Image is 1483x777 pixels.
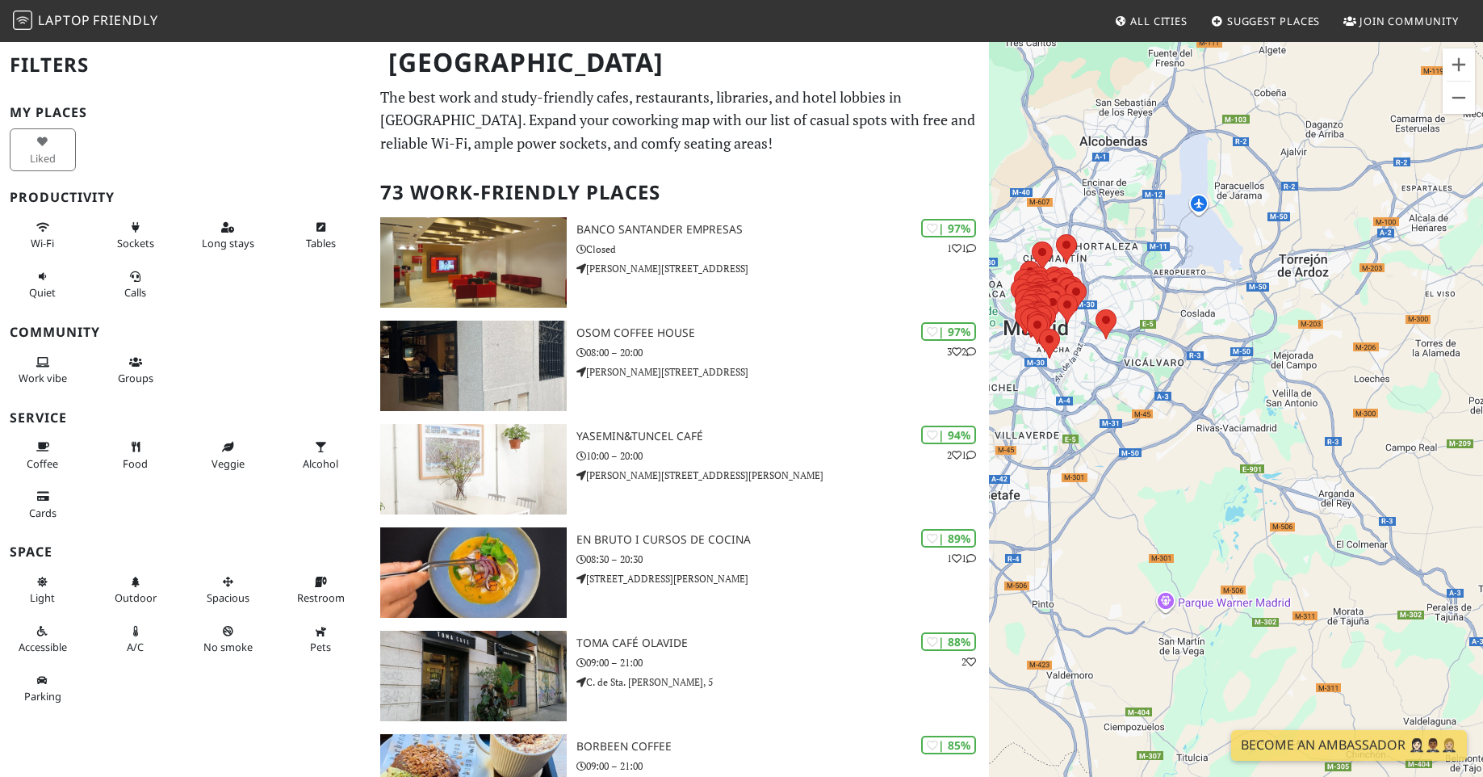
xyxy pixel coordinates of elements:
[371,424,988,514] a: yasemin&tuncel café | 94% 21 yasemin&tuncel café 10:00 – 20:00 [PERSON_NAME][STREET_ADDRESS][PERS...
[380,424,567,514] img: yasemin&tuncel café
[202,236,254,250] span: Long stays
[310,640,331,654] span: Pet friendly
[10,569,76,611] button: Light
[195,214,262,257] button: Long stays
[287,214,354,257] button: Tables
[576,552,988,567] p: 08:30 – 20:30
[10,214,76,257] button: Wi-Fi
[117,236,154,250] span: Power sockets
[38,11,90,29] span: Laptop
[103,349,169,392] button: Groups
[1443,48,1475,81] button: Zoom in
[195,569,262,611] button: Spacious
[19,640,67,654] span: Accessible
[921,322,976,341] div: | 97%
[921,736,976,754] div: | 85%
[576,326,988,340] h3: Osom Coffee House
[287,569,354,611] button: Restroom
[10,105,361,120] h3: My Places
[124,285,146,300] span: Video/audio calls
[380,217,567,308] img: Banco Santander Empresas
[1130,14,1188,28] span: All Cities
[13,10,32,30] img: LaptopFriendly
[947,241,976,256] p: 1 1
[287,618,354,661] button: Pets
[576,223,988,237] h3: Banco Santander Empresas
[29,506,57,520] span: Credit cards
[380,631,567,721] img: Toma Café Olavide
[30,590,55,605] span: Natural light
[576,655,988,670] p: 09:00 – 21:00
[380,86,978,155] p: The best work and study-friendly cafes, restaurants, libraries, and hotel lobbies in [GEOGRAPHIC_...
[10,190,361,205] h3: Productivity
[576,636,988,650] h3: Toma Café Olavide
[576,468,988,483] p: [PERSON_NAME][STREET_ADDRESS][PERSON_NAME]
[103,214,169,257] button: Sockets
[576,430,988,443] h3: yasemin&tuncel café
[576,448,988,464] p: 10:00 – 20:00
[10,349,76,392] button: Work vibe
[576,533,988,547] h3: EN BRUTO I CURSOS DE COCINA
[207,590,249,605] span: Spacious
[27,456,58,471] span: Coffee
[93,11,157,29] span: Friendly
[921,529,976,548] div: | 89%
[31,236,54,250] span: Stable Wi-Fi
[24,689,61,703] span: Parking
[10,325,361,340] h3: Community
[921,632,976,651] div: | 88%
[212,456,245,471] span: Veggie
[127,640,144,654] span: Air conditioned
[123,456,148,471] span: Food
[576,345,988,360] p: 08:00 – 20:00
[287,434,354,477] button: Alcohol
[10,667,76,710] button: Parking
[947,344,976,359] p: 3 2
[297,590,345,605] span: Restroom
[576,674,988,690] p: C. de Sta. [PERSON_NAME], 5
[576,740,988,754] h3: Borbeen Coffee
[103,618,169,661] button: A/C
[10,434,76,477] button: Coffee
[1204,6,1327,36] a: Suggest Places
[10,410,361,426] h3: Service
[103,263,169,306] button: Calls
[576,364,988,380] p: [PERSON_NAME][STREET_ADDRESS]
[371,321,988,411] a: Osom Coffee House | 97% 32 Osom Coffee House 08:00 – 20:00 [PERSON_NAME][STREET_ADDRESS]
[576,241,988,257] p: Closed
[13,7,158,36] a: LaptopFriendly LaptopFriendly
[303,456,338,471] span: Alcohol
[118,371,153,385] span: Group tables
[947,447,976,463] p: 2 1
[380,527,567,618] img: EN BRUTO I CURSOS DE COCINA
[10,618,76,661] button: Accessible
[103,434,169,477] button: Food
[380,321,567,411] img: Osom Coffee House
[371,217,988,308] a: Banco Santander Empresas | 97% 11 Banco Santander Empresas Closed [PERSON_NAME][STREET_ADDRESS]
[921,219,976,237] div: | 97%
[10,483,76,526] button: Cards
[947,551,976,566] p: 1 1
[371,631,988,721] a: Toma Café Olavide | 88% 2 Toma Café Olavide 09:00 – 21:00 C. de Sta. [PERSON_NAME], 5
[195,434,262,477] button: Veggie
[576,261,988,276] p: [PERSON_NAME][STREET_ADDRESS]
[306,236,336,250] span: Work-friendly tables
[103,569,169,611] button: Outdoor
[380,168,978,217] h2: 73 Work-Friendly Places
[1443,82,1475,114] button: Zoom out
[1337,6,1465,36] a: Join Community
[576,571,988,586] p: [STREET_ADDRESS][PERSON_NAME]
[961,654,976,670] p: 2
[921,426,976,444] div: | 94%
[10,544,361,560] h3: Space
[115,590,157,605] span: Outdoor area
[19,371,67,385] span: People working
[576,758,988,774] p: 09:00 – 21:00
[29,285,56,300] span: Quiet
[1359,14,1459,28] span: Join Community
[1108,6,1194,36] a: All Cities
[371,527,988,618] a: EN BRUTO I CURSOS DE COCINA | 89% 11 EN BRUTO I CURSOS DE COCINA 08:30 – 20:30 [STREET_ADDRESS][P...
[10,40,361,90] h2: Filters
[203,640,253,654] span: Smoke free
[375,40,985,85] h1: [GEOGRAPHIC_DATA]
